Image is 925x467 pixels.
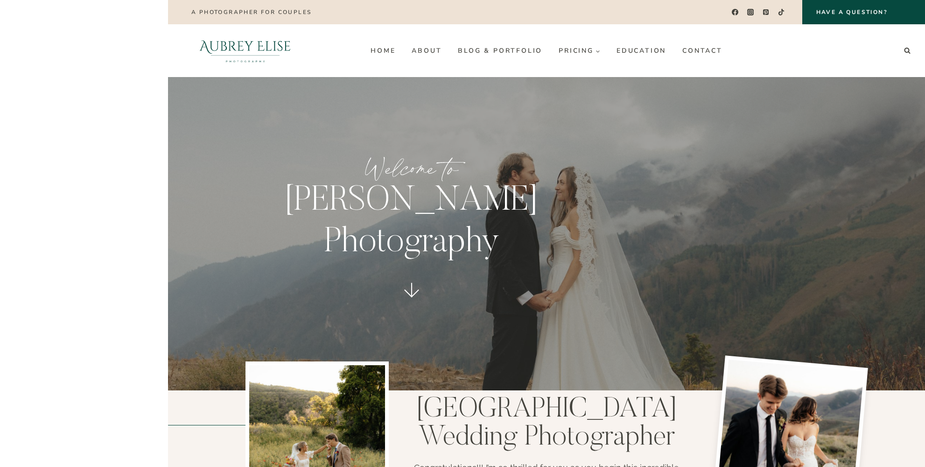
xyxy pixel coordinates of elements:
p: Welcome to [255,151,568,186]
nav: Primary [363,43,730,58]
a: Contact [674,43,731,58]
a: Pinterest [759,6,773,19]
h1: [GEOGRAPHIC_DATA] Wedding Photographer [409,396,684,452]
img: Aubrey Elise Photography [179,24,311,77]
a: Blog & Portfolio [450,43,551,58]
a: Facebook [728,6,742,19]
p: [PERSON_NAME] Photography [255,181,568,264]
a: Education [608,43,674,58]
span: Pricing [559,47,600,54]
a: Home [363,43,404,58]
a: About [404,43,450,58]
p: A photographer for couples [191,9,311,15]
button: View Search Form [901,44,914,57]
a: TikTok [775,6,788,19]
a: Pricing [551,43,609,58]
a: Instagram [744,6,757,19]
